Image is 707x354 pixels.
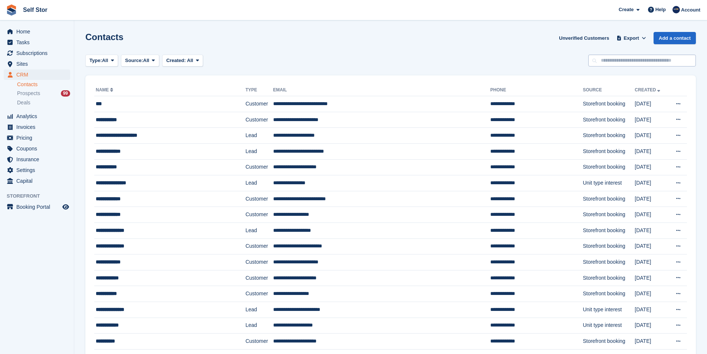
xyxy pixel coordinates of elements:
td: [DATE] [635,143,668,159]
th: Email [273,84,490,96]
td: [DATE] [635,334,668,350]
a: menu [4,59,70,69]
td: Storefront booking [583,223,635,238]
td: Lead [245,143,273,159]
a: menu [4,48,70,58]
a: Deals [17,99,70,107]
a: menu [4,122,70,132]
td: [DATE] [635,270,668,286]
td: [DATE] [635,302,668,318]
button: Type: All [85,55,118,67]
span: Created: [166,58,186,63]
span: Source: [125,57,143,64]
td: Storefront booking [583,159,635,175]
a: menu [4,176,70,186]
td: Storefront booking [583,254,635,270]
td: [DATE] [635,175,668,191]
td: Storefront booking [583,96,635,112]
td: Storefront booking [583,286,635,302]
td: Storefront booking [583,128,635,144]
td: [DATE] [635,112,668,128]
span: Insurance [16,154,61,165]
td: Storefront booking [583,207,635,223]
td: Customer [245,238,273,254]
img: stora-icon-8386f47178a22dfd0bd8f6a31ec36ba5ce8667c1dd55bd0f319d3a0aa187defe.svg [6,4,17,16]
a: Contacts [17,81,70,88]
td: Customer [245,334,273,350]
td: Lead [245,302,273,318]
span: All [143,57,150,64]
td: Customer [245,159,273,175]
span: Sites [16,59,61,69]
a: Preview store [61,202,70,211]
td: [DATE] [635,318,668,334]
button: Source: All [121,55,159,67]
td: [DATE] [635,96,668,112]
button: Export [615,32,648,44]
span: Create [619,6,634,13]
td: [DATE] [635,223,668,238]
td: Storefront booking [583,238,635,254]
span: Tasks [16,37,61,48]
span: Account [681,6,700,14]
td: [DATE] [635,128,668,144]
a: menu [4,111,70,121]
a: Prospects 99 [17,90,70,97]
a: Created [635,87,662,92]
a: menu [4,133,70,143]
a: menu [4,69,70,80]
td: Customer [245,286,273,302]
td: Storefront booking [583,270,635,286]
span: Coupons [16,143,61,154]
span: Pricing [16,133,61,143]
span: All [187,58,193,63]
div: 99 [61,90,70,97]
span: Booking Portal [16,202,61,212]
td: Customer [245,96,273,112]
span: Capital [16,176,61,186]
td: Customer [245,207,273,223]
span: Subscriptions [16,48,61,58]
td: [DATE] [635,254,668,270]
span: CRM [16,69,61,80]
td: [DATE] [635,159,668,175]
td: Customer [245,191,273,207]
span: All [102,57,108,64]
a: menu [4,37,70,48]
a: Name [96,87,115,92]
span: Analytics [16,111,61,121]
td: Unit type interest [583,175,635,191]
td: [DATE] [635,238,668,254]
h1: Contacts [85,32,124,42]
a: Unverified Customers [556,32,612,44]
td: Customer [245,112,273,128]
td: Customer [245,270,273,286]
span: Help [655,6,666,13]
span: Home [16,26,61,37]
th: Phone [490,84,583,96]
span: Invoices [16,122,61,132]
span: Deals [17,99,30,106]
span: Export [624,35,639,42]
td: Unit type interest [583,318,635,334]
button: Created: All [162,55,203,67]
a: menu [4,143,70,154]
span: Type: [89,57,102,64]
td: [DATE] [635,286,668,302]
span: Settings [16,165,61,175]
th: Source [583,84,635,96]
td: Customer [245,254,273,270]
td: Storefront booking [583,191,635,207]
td: Lead [245,128,273,144]
a: Self Stor [20,4,50,16]
a: menu [4,26,70,37]
td: Storefront booking [583,112,635,128]
td: Storefront booking [583,143,635,159]
td: Lead [245,318,273,334]
td: [DATE] [635,191,668,207]
img: Chris Rice [672,6,680,13]
td: [DATE] [635,207,668,223]
span: Storefront [7,192,74,200]
a: menu [4,202,70,212]
a: menu [4,154,70,165]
